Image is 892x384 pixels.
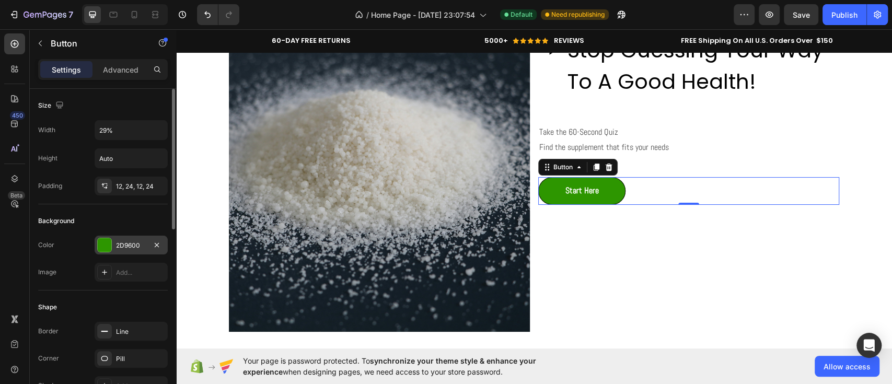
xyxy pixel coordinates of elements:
[243,356,536,376] span: synchronize your theme style & enhance your experience
[371,9,475,20] span: Home Page - [DATE] 23:07:54
[8,191,25,200] div: Beta
[38,99,66,113] div: Size
[116,182,165,191] div: 12, 24, 12, 24
[115,62,176,68] div: Keywords by Traffic
[197,4,239,25] div: Undo/Redo
[116,354,165,364] div: Pill
[4,4,78,25] button: 7
[95,149,167,168] input: Auto
[68,8,73,21] p: 7
[363,96,662,111] p: Take the 60-Second Quiz
[28,61,37,69] img: tab_domain_overview_orange.svg
[375,133,399,143] div: Button
[116,268,165,277] div: Add...
[363,111,662,126] p: Find the supplement that fits your needs
[38,302,57,312] div: Shape
[243,355,577,377] span: Your page is password protected. To when designing pages, we need access to your store password.
[831,9,858,20] div: Publish
[38,240,54,250] div: Color
[856,333,882,358] div: Open Intercom Messenger
[551,10,605,19] span: Need republishing
[38,125,55,135] div: Width
[815,356,879,377] button: Allow access
[362,148,449,176] button: <p>Start Here</p>
[40,62,94,68] div: Domain Overview
[366,9,369,20] span: /
[95,121,167,139] input: Auto
[104,61,112,69] img: tab_keywords_by_traffic_grey.svg
[116,327,165,336] div: Line
[824,361,871,372] span: Allow access
[17,27,25,36] img: website_grey.svg
[38,154,57,163] div: Height
[51,37,140,50] p: Button
[793,10,810,19] span: Save
[17,17,25,25] img: logo_orange.svg
[511,10,532,19] span: Default
[103,64,138,75] p: Advanced
[784,4,818,25] button: Save
[389,154,423,169] p: Start Here
[38,181,62,191] div: Padding
[38,354,59,363] div: Corner
[176,29,892,348] iframe: Design area
[38,327,59,336] div: Border
[823,4,866,25] button: Publish
[116,241,146,250] div: 2D9600
[38,216,74,226] div: Background
[10,111,25,120] div: 450
[52,64,81,75] p: Settings
[29,17,51,25] div: v 4.0.25
[27,27,115,36] div: Domain: [DOMAIN_NAME]
[38,267,56,277] div: Image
